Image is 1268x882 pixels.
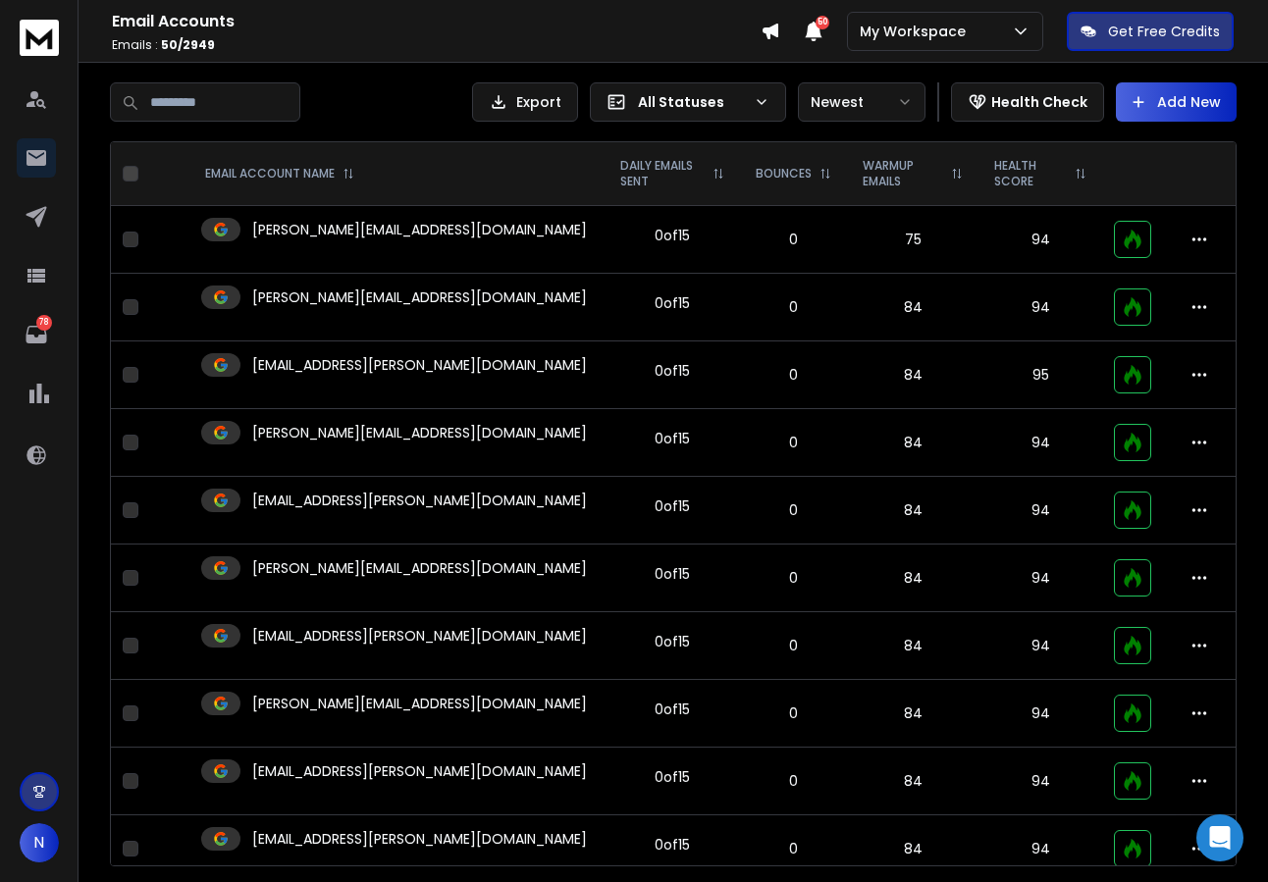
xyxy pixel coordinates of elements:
p: 0 [752,771,835,791]
button: Export [472,82,578,122]
div: 0 of 15 [655,226,690,245]
p: DAILY EMAILS SENT [620,158,706,189]
td: 94 [978,612,1102,680]
button: Add New [1116,82,1237,122]
td: 75 [847,206,978,274]
div: 0 of 15 [655,293,690,313]
div: 0 of 15 [655,835,690,855]
p: [PERSON_NAME][EMAIL_ADDRESS][DOMAIN_NAME] [252,558,587,578]
div: 0 of 15 [655,564,690,584]
p: 0 [752,568,835,588]
td: 95 [978,341,1102,409]
p: 0 [752,230,835,249]
div: 0 of 15 [655,700,690,719]
td: 84 [847,477,978,545]
td: 94 [978,477,1102,545]
p: [PERSON_NAME][EMAIL_ADDRESS][DOMAIN_NAME] [252,694,587,713]
p: 0 [752,297,835,317]
p: [EMAIL_ADDRESS][PERSON_NAME][DOMAIN_NAME] [252,626,587,646]
button: Health Check [951,82,1104,122]
h1: Email Accounts [112,10,761,33]
p: Emails : [112,37,761,53]
button: Newest [798,82,925,122]
a: 78 [17,315,56,354]
span: 50 / 2949 [161,36,215,53]
td: 84 [847,409,978,477]
div: 0 of 15 [655,361,690,381]
p: [EMAIL_ADDRESS][PERSON_NAME][DOMAIN_NAME] [252,355,587,375]
p: 0 [752,500,835,520]
div: 0 of 15 [655,496,690,516]
p: BOUNCES [756,166,812,182]
td: 84 [847,274,978,341]
div: EMAIL ACCOUNT NAME [205,166,354,182]
button: N [20,823,59,862]
p: [EMAIL_ADDRESS][PERSON_NAME][DOMAIN_NAME] [252,761,587,781]
td: 94 [978,409,1102,477]
p: [EMAIL_ADDRESS][PERSON_NAME][DOMAIN_NAME] [252,829,587,849]
div: Open Intercom Messenger [1196,814,1243,861]
p: 78 [36,315,52,331]
div: 0 of 15 [655,767,690,787]
p: 0 [752,433,835,452]
td: 84 [847,612,978,680]
td: 84 [847,341,978,409]
td: 94 [978,206,1102,274]
p: 0 [752,703,835,723]
div: 0 of 15 [655,429,690,448]
p: 0 [752,839,835,858]
p: [PERSON_NAME][EMAIL_ADDRESS][DOMAIN_NAME] [252,220,587,239]
button: Get Free Credits [1067,12,1234,51]
div: 0 of 15 [655,632,690,651]
td: 94 [978,680,1102,748]
td: 84 [847,680,978,748]
td: 94 [978,748,1102,815]
td: 84 [847,545,978,612]
p: [PERSON_NAME][EMAIL_ADDRESS][DOMAIN_NAME] [252,287,587,307]
p: My Workspace [860,22,974,41]
span: 50 [816,16,829,29]
td: 84 [847,748,978,815]
p: Get Free Credits [1108,22,1220,41]
p: All Statuses [638,92,746,112]
p: 0 [752,636,835,655]
p: Health Check [991,92,1087,112]
td: 94 [978,545,1102,612]
p: 0 [752,365,835,385]
p: WARMUP EMAILS [863,158,943,189]
p: [PERSON_NAME][EMAIL_ADDRESS][DOMAIN_NAME] [252,423,587,442]
td: 94 [978,274,1102,341]
img: logo [20,20,59,56]
p: [EMAIL_ADDRESS][PERSON_NAME][DOMAIN_NAME] [252,491,587,510]
p: HEALTH SCORE [994,158,1067,189]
